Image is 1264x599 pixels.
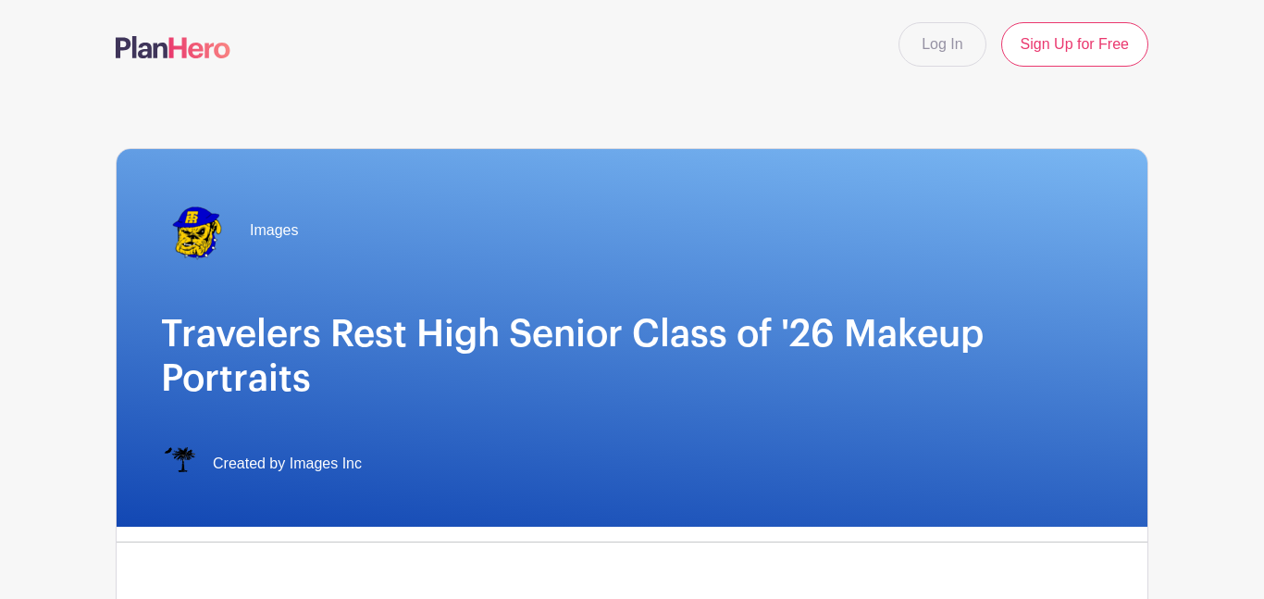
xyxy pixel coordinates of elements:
img: logo-507f7623f17ff9eddc593b1ce0a138ce2505c220e1c5a4e2b4648c50719b7d32.svg [116,36,230,58]
img: IMAGES%20logo%20transparenT%20PNG%20s.png [161,445,198,482]
img: trhs%20transp..png [161,193,235,268]
a: Sign Up for Free [1001,22,1148,67]
h1: Travelers Rest High Senior Class of '26 Makeup Portraits [161,312,1103,401]
span: Created by Images Inc [213,453,362,475]
a: Log In [898,22,985,67]
span: Images [250,219,298,242]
